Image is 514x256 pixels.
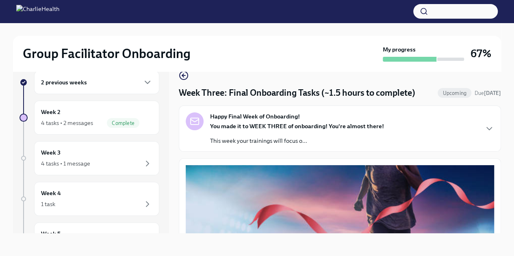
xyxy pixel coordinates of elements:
h4: Week Three: Final Onboarding Tasks (~1.5 hours to complete) [179,87,415,99]
h2: Group Facilitator Onboarding [23,45,191,62]
h6: Week 4 [41,189,61,198]
span: Upcoming [438,90,471,96]
span: Due [475,90,501,96]
img: CharlieHealth [16,5,59,18]
div: 2 previous weeks [34,71,159,94]
a: Week 41 task [20,182,159,216]
div: 4 tasks • 2 messages [41,119,93,127]
div: 4 tasks • 1 message [41,159,90,168]
strong: Happy Final Week of Onboarding! [210,112,300,120]
p: This week your trainings will focus o... [210,137,384,145]
div: 1 task [41,200,55,208]
h6: 2 previous weeks [41,78,87,87]
a: Week 34 tasks • 1 message [20,141,159,175]
strong: [DATE] [484,90,501,96]
h3: 67% [471,46,491,61]
h6: Week 3 [41,148,61,157]
a: Week 24 tasks • 2 messagesComplete [20,101,159,135]
strong: You made it to WEEK THREE of onboarding! You're almost there! [210,123,384,130]
strong: My progress [383,45,416,54]
h6: Week 5 [41,229,61,238]
span: Complete [107,120,139,126]
h6: Week 2 [41,108,61,116]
